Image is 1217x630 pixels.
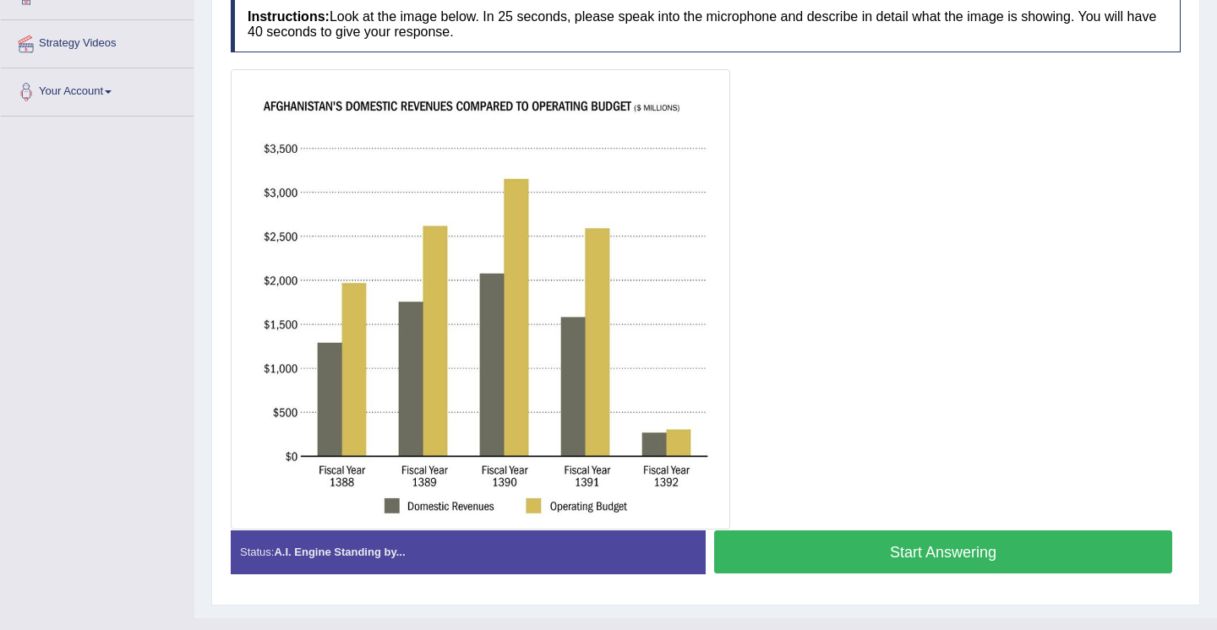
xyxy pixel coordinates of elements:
[248,9,330,24] b: Instructions:
[714,530,1172,573] button: Start Answering
[1,68,194,111] a: Your Account
[274,546,405,558] strong: A.I. Engine Standing by...
[1,20,194,62] a: Strategy Videos
[231,530,706,573] div: Status:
